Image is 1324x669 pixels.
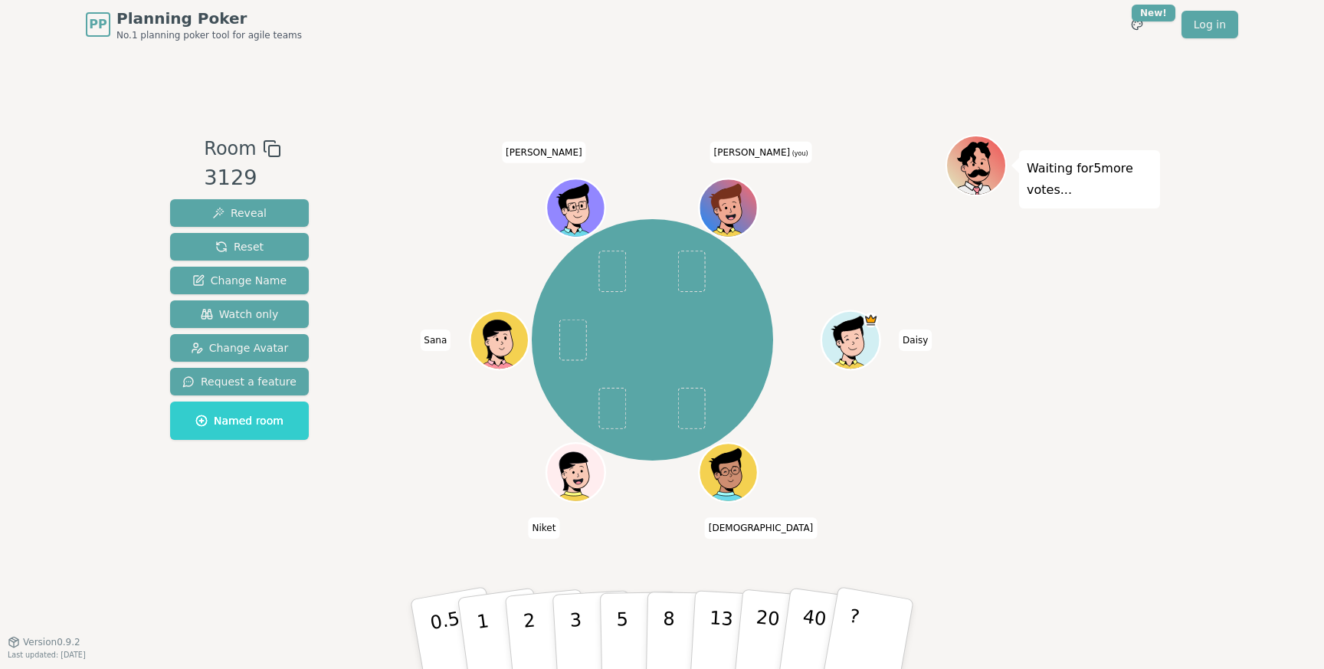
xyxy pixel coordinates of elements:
a: PPPlanning PokerNo.1 planning poker tool for agile teams [86,8,302,41]
span: (you) [790,149,808,156]
span: Click to change your name [710,141,811,162]
span: Click to change your name [420,330,451,351]
span: Last updated: [DATE] [8,651,86,659]
button: Change Avatar [170,334,309,362]
button: Named room [170,402,309,440]
span: Click to change your name [502,141,586,162]
a: Log in [1181,11,1238,38]
span: Click to change your name [899,330,932,351]
span: No.1 planning poker tool for agile teams [116,29,302,41]
span: PP [89,15,107,34]
button: Click to change your avatar [701,180,756,235]
span: Change Name [192,273,287,288]
span: Watch only [201,307,279,322]
p: Waiting for 5 more votes... [1027,158,1152,201]
span: Change Avatar [191,340,289,356]
button: Reveal [170,199,309,227]
span: Reset [215,239,264,254]
span: Room [204,135,256,162]
span: Named room [195,413,283,428]
span: Request a feature [182,374,297,389]
button: Request a feature [170,368,309,395]
div: New! [1132,5,1175,21]
span: Planning Poker [116,8,302,29]
button: Reset [170,233,309,261]
button: Change Name [170,267,309,294]
span: Click to change your name [528,517,559,539]
button: New! [1123,11,1151,38]
div: 3129 [204,162,280,194]
span: Reveal [212,205,267,221]
button: Version0.9.2 [8,636,80,648]
span: Click to change your name [705,517,817,539]
button: Watch only [170,300,309,328]
span: Daisy is the host [864,313,878,327]
span: Version 0.9.2 [23,636,80,648]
